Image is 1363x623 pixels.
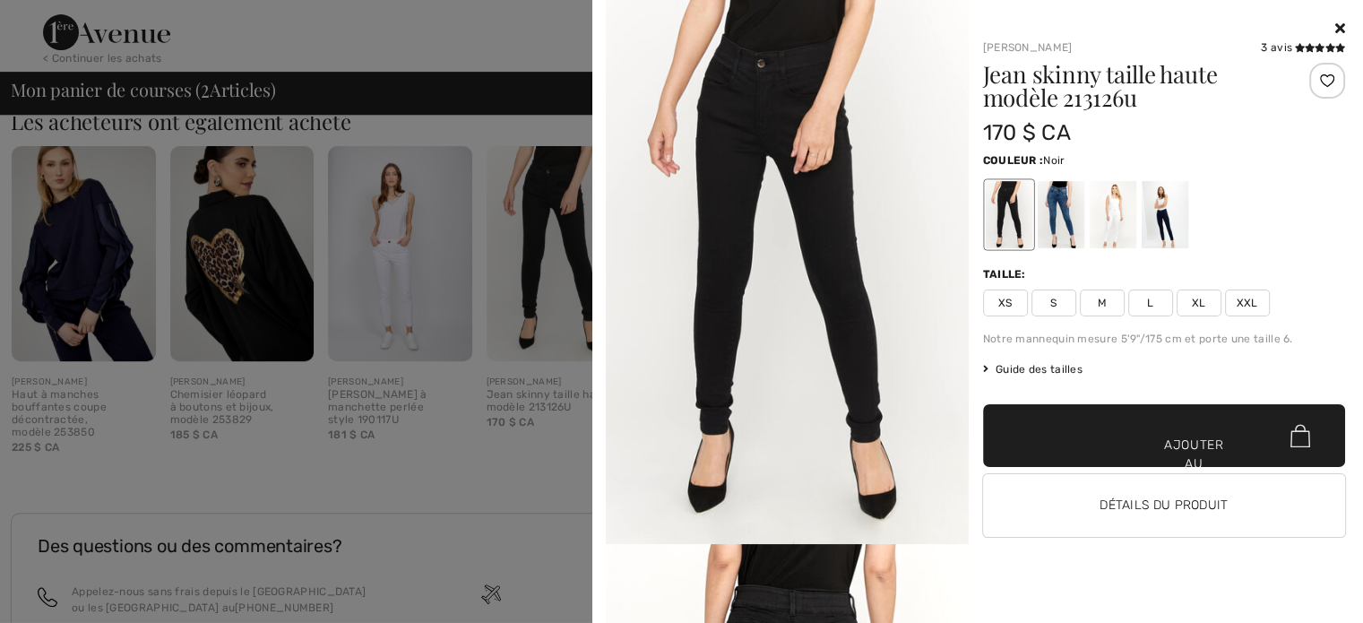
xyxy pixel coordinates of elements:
font: Couleur : [983,154,1044,167]
font: Noir [1043,154,1065,167]
font: XL [1192,297,1206,309]
font: Jean skinny taille haute modèle 213126u [983,58,1218,113]
font: L [1147,297,1153,309]
font: Notre mannequin mesure 5'9"/175 cm et porte une taille 6. [983,333,1293,345]
div: Blanc [1089,181,1135,248]
font: 170 $ CA [983,120,1071,145]
div: Marine [1141,181,1187,248]
font: XS [998,297,1013,309]
div: Noir [985,181,1031,248]
font: S [1050,297,1057,309]
a: [PERSON_NAME] [983,41,1073,54]
font: Détails du produit [1100,498,1228,513]
font: Aide [40,13,76,29]
img: Bag.svg [1290,424,1310,447]
font: Taille: [983,268,1026,281]
button: Détails du produit [983,474,1346,537]
font: M [1097,297,1106,309]
font: Guide des tailles [996,363,1083,376]
div: Bleu foncé [1037,181,1083,248]
font: 3 avis [1261,41,1292,54]
font: XXL [1237,297,1258,309]
font: Ajouter au panier [1164,436,1224,492]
